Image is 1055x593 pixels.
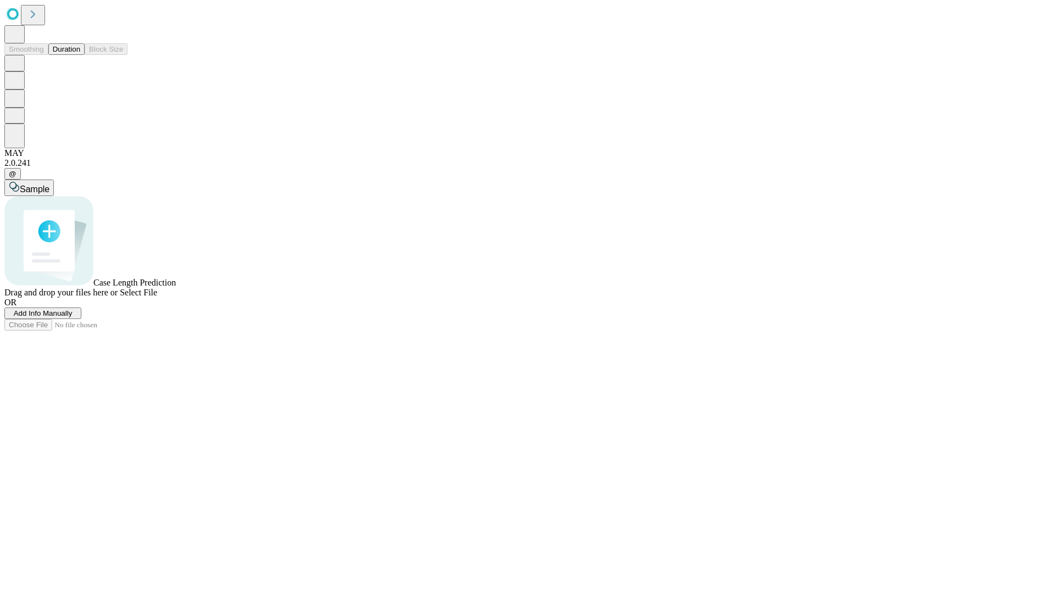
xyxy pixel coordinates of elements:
[14,309,73,317] span: Add Info Manually
[4,158,1051,168] div: 2.0.241
[4,298,16,307] span: OR
[4,307,81,319] button: Add Info Manually
[4,168,21,180] button: @
[4,288,118,297] span: Drag and drop your files here or
[4,180,54,196] button: Sample
[85,43,127,55] button: Block Size
[4,43,48,55] button: Smoothing
[48,43,85,55] button: Duration
[20,184,49,194] span: Sample
[93,278,176,287] span: Case Length Prediction
[4,148,1051,158] div: MAY
[9,170,16,178] span: @
[120,288,157,297] span: Select File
